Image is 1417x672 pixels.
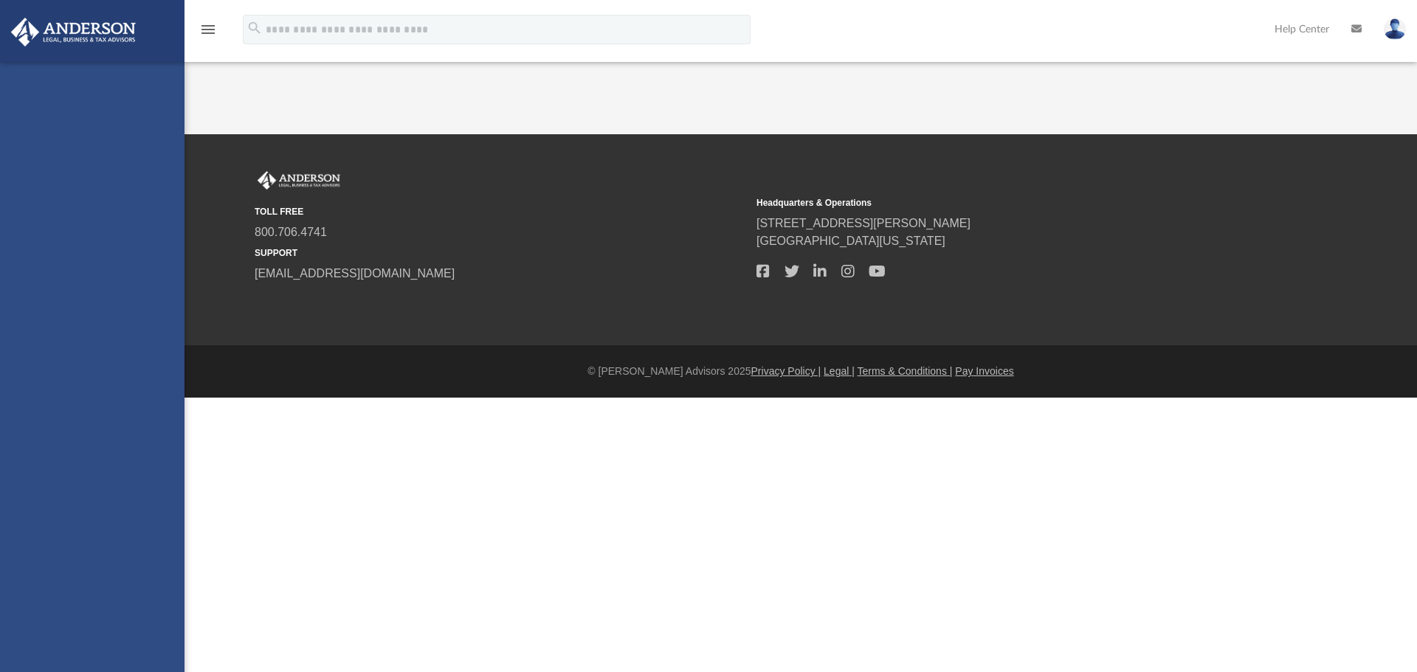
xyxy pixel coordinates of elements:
a: Legal | [824,365,855,377]
a: Terms & Conditions | [858,365,953,377]
a: Privacy Policy | [751,365,821,377]
a: Pay Invoices [955,365,1013,377]
a: 800.706.4741 [255,226,327,238]
img: Anderson Advisors Platinum Portal [255,171,343,190]
small: Headquarters & Operations [756,196,1248,209]
a: [STREET_ADDRESS][PERSON_NAME] [756,217,970,229]
img: Anderson Advisors Platinum Portal [7,18,140,46]
small: TOLL FREE [255,205,746,218]
i: search [246,20,263,36]
small: SUPPORT [255,246,746,260]
a: [GEOGRAPHIC_DATA][US_STATE] [756,235,945,247]
a: menu [199,28,217,38]
div: © [PERSON_NAME] Advisors 2025 [185,364,1417,379]
i: menu [199,21,217,38]
a: [EMAIL_ADDRESS][DOMAIN_NAME] [255,267,455,280]
img: User Pic [1384,18,1406,40]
